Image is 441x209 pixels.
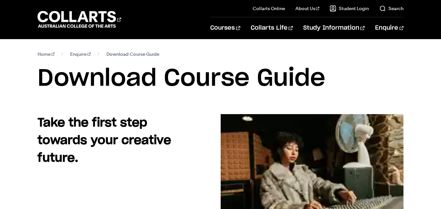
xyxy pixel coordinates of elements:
a: Collarts Life [251,17,293,39]
a: About Us [295,5,320,12]
a: Search [379,5,403,12]
span: Download Course Guide [106,50,159,59]
a: Collarts Online [253,5,285,12]
div: Go to homepage [38,10,121,29]
a: Home [38,50,55,59]
a: Study Information [303,17,365,39]
a: Enquire [70,50,91,59]
h1: Download Course Guide [38,64,403,93]
a: Courses [210,17,240,39]
a: Student Login [330,5,369,12]
a: Enquire [375,17,403,39]
strong: Take the first step towards your creative future. [38,117,171,164]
